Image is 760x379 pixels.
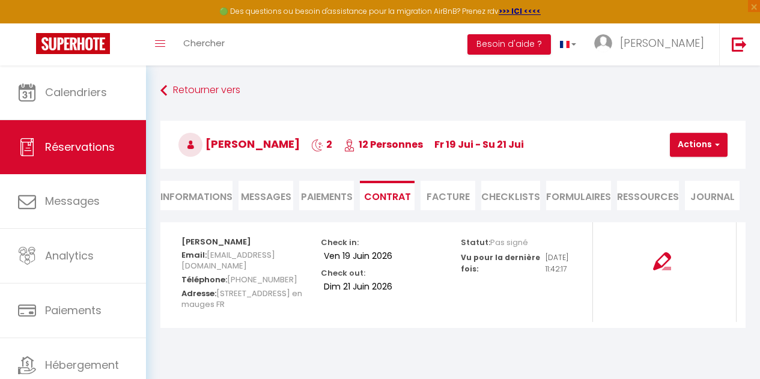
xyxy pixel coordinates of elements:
p: Check out: [321,265,365,279]
span: Fr 19 Jui - Su 21 Jui [434,138,524,151]
span: [EMAIL_ADDRESS][DOMAIN_NAME] [181,246,275,274]
button: Besoin d'aide ? [467,34,551,55]
a: >>> ICI <<<< [499,6,541,16]
span: Hébergement [45,357,119,372]
span: Réservations [45,139,115,154]
li: Journal [685,181,740,210]
button: Actions [670,133,728,157]
li: Paiements [299,181,354,210]
span: Paiements [45,303,102,318]
li: Contrat [360,181,415,210]
span: Pas signé [490,237,528,248]
li: CHECKLISTS [481,181,540,210]
span: [STREET_ADDRESS] en mauges FR [181,285,302,313]
span: 2 [311,138,332,151]
p: Vu pour la dernière fois: [461,252,546,275]
strong: Email: [181,249,207,261]
img: Super Booking [36,33,110,54]
span: Analytics [45,248,94,263]
strong: Téléphone: [181,274,227,285]
li: Ressources [617,181,679,210]
a: Chercher [174,23,234,65]
span: Chercher [183,37,225,49]
img: ... [594,34,612,52]
li: FORMULAIRES [546,181,611,210]
strong: [PERSON_NAME] [181,236,251,247]
img: signing-contract [653,252,671,270]
span: [PERSON_NAME] [178,136,300,151]
span: Messages [45,193,100,208]
p: [DATE] 11:42:17 [546,252,585,275]
a: ... [PERSON_NAME] [585,23,719,65]
span: 12 Personnes [344,138,423,151]
span: [PHONE_NUMBER] [227,271,297,288]
p: Statut: [461,234,528,248]
a: Retourner vers [160,80,746,102]
strong: Adresse: [181,288,216,299]
span: Calendriers [45,85,107,100]
span: Messages [241,190,291,204]
li: Informations [160,181,233,210]
img: logout [732,37,747,52]
p: Check in: [321,234,359,248]
li: Facture [421,181,475,210]
span: [PERSON_NAME] [620,35,704,50]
